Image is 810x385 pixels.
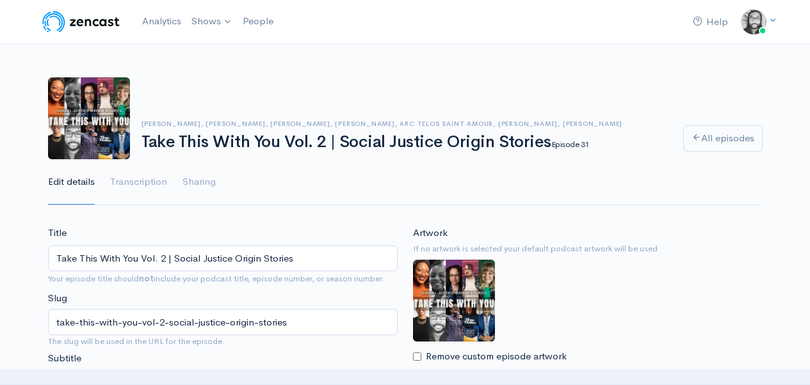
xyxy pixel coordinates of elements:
[110,159,167,205] a: Transcription
[186,8,238,36] a: Shows
[413,242,763,255] small: If no artwork is selected your default podcast artwork will be used
[551,139,589,150] small: Episode 31
[48,226,67,240] label: Title
[142,133,668,152] h1: Take This With You Vol. 2 | Social Justice Origin Stories
[48,291,67,306] label: Slug
[48,351,81,366] label: Subtitle
[741,9,766,35] img: ...
[40,9,122,35] img: ZenCast Logo
[48,159,95,205] a: Edit details
[413,226,448,240] label: Artwork
[48,273,385,284] small: Your episode title should include your podcast title, episode number, or season number.
[48,309,398,335] input: title-of-episode
[683,125,763,152] a: All episodes
[426,349,567,364] label: Remove custom episode artwork
[142,120,668,127] h6: [PERSON_NAME], [PERSON_NAME], [PERSON_NAME], [PERSON_NAME], Arc Telos Saint Amour, [PERSON_NAME],...
[137,8,186,35] a: Analytics
[688,8,733,36] a: Help
[182,159,216,205] a: Sharing
[238,8,279,35] a: People
[48,246,398,272] input: What is the episode's title?
[48,335,398,348] small: The slug will be used in the URL for the episode.
[139,273,154,284] strong: not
